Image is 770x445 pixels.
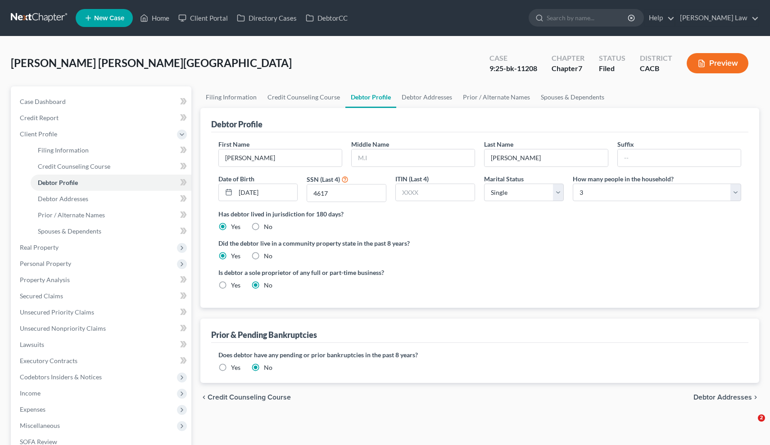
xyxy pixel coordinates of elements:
a: Debtor Profile [345,86,396,108]
span: [PERSON_NAME] [PERSON_NAME][GEOGRAPHIC_DATA] [11,56,292,69]
a: Debtor Addresses [396,86,457,108]
a: Filing Information [31,142,191,158]
div: District [640,53,672,63]
div: 9:25-bk-11208 [489,63,537,74]
a: Credit Counseling Course [31,158,191,175]
input: Search by name... [547,9,629,26]
span: Debtor Addresses [38,195,88,202]
i: chevron_right [752,394,759,401]
button: Preview [687,53,748,73]
input: -- [485,149,607,166]
label: Middle Name [351,139,389,149]
span: Client Profile [20,130,57,138]
a: Client Portal [174,10,232,26]
span: Lawsuits [20,341,44,348]
div: Status [599,53,625,63]
input: MM/DD/YYYY [236,184,298,201]
a: Unsecured Priority Claims [13,304,191,320]
span: Unsecured Priority Claims [20,308,94,316]
label: First Name [218,139,249,149]
span: Unsecured Nonpriority Claims [20,324,106,332]
span: Case Dashboard [20,98,66,105]
span: Codebtors Insiders & Notices [20,373,102,381]
a: Lawsuits [13,337,191,353]
a: Credit Report [13,110,191,126]
span: Executory Contracts [20,357,77,364]
span: Debtor Addresses [693,394,752,401]
div: Case [489,53,537,63]
a: Case Dashboard [13,94,191,110]
button: chevron_left Credit Counseling Course [200,394,291,401]
a: Directory Cases [232,10,301,26]
span: Spouses & Dependents [38,227,101,235]
label: Yes [231,363,240,372]
a: Spouses & Dependents [31,223,191,239]
span: Real Property [20,243,59,251]
a: Debtor Profile [31,175,191,191]
a: Help [644,10,675,26]
label: ITIN (Last 4) [395,174,429,184]
span: Property Analysis [20,276,70,283]
span: Credit Counseling Course [208,394,291,401]
label: Yes [231,252,240,261]
a: Spouses & Dependents [535,86,610,108]
span: 7 [578,64,582,72]
span: Filing Information [38,146,89,154]
a: Prior / Alternate Names [31,207,191,223]
span: Expenses [20,405,45,413]
input: M.I [352,149,475,166]
div: Debtor Profile [211,119,263,130]
input: -- [219,149,342,166]
div: Chapter [552,63,584,74]
a: [PERSON_NAME] Law [675,10,759,26]
div: Chapter [552,53,584,63]
span: Miscellaneous [20,422,60,429]
label: Last Name [484,139,513,149]
a: Executory Contracts [13,353,191,369]
a: Debtor Addresses [31,191,191,207]
label: Has debtor lived in jurisdiction for 180 days? [218,209,742,219]
label: Is debtor a sole proprietor of any full or part-time business? [218,268,476,277]
label: Yes [231,281,240,290]
div: CACB [640,63,672,74]
span: Personal Property [20,260,71,267]
input: -- [618,149,741,166]
label: Marital Status [484,174,524,184]
label: How many people in the household? [573,174,674,184]
a: Credit Counseling Course [262,86,345,108]
a: Unsecured Nonpriority Claims [13,320,191,337]
label: Did the debtor live in a community property state in the past 8 years? [218,238,742,248]
div: Prior & Pending Bankruptcies [211,329,317,340]
a: DebtorCC [301,10,352,26]
a: Prior / Alternate Names [457,86,535,108]
label: Yes [231,222,240,231]
label: Suffix [617,139,634,149]
input: XXXX [396,184,475,201]
a: Home [136,10,174,26]
a: Property Analysis [13,272,191,288]
span: Prior / Alternate Names [38,211,105,219]
label: No [264,363,272,372]
span: Income [20,389,41,397]
a: Filing Information [200,86,262,108]
span: New Case [94,15,124,22]
span: Credit Report [20,114,59,121]
label: No [264,281,272,290]
button: Debtor Addresses chevron_right [693,394,759,401]
i: chevron_left [200,394,208,401]
span: Credit Counseling Course [38,162,110,170]
div: Filed [599,63,625,74]
span: Secured Claims [20,292,63,300]
a: Secured Claims [13,288,191,304]
span: Debtor Profile [38,179,78,186]
label: SSN (Last 4) [307,175,340,184]
input: XXXX [307,184,386,202]
label: No [264,222,272,231]
label: No [264,252,272,261]
label: Date of Birth [218,174,254,184]
iframe: Intercom live chat [739,414,761,436]
label: Does debtor have any pending or prior bankruptcies in the past 8 years? [218,350,742,360]
span: 2 [758,414,765,422]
